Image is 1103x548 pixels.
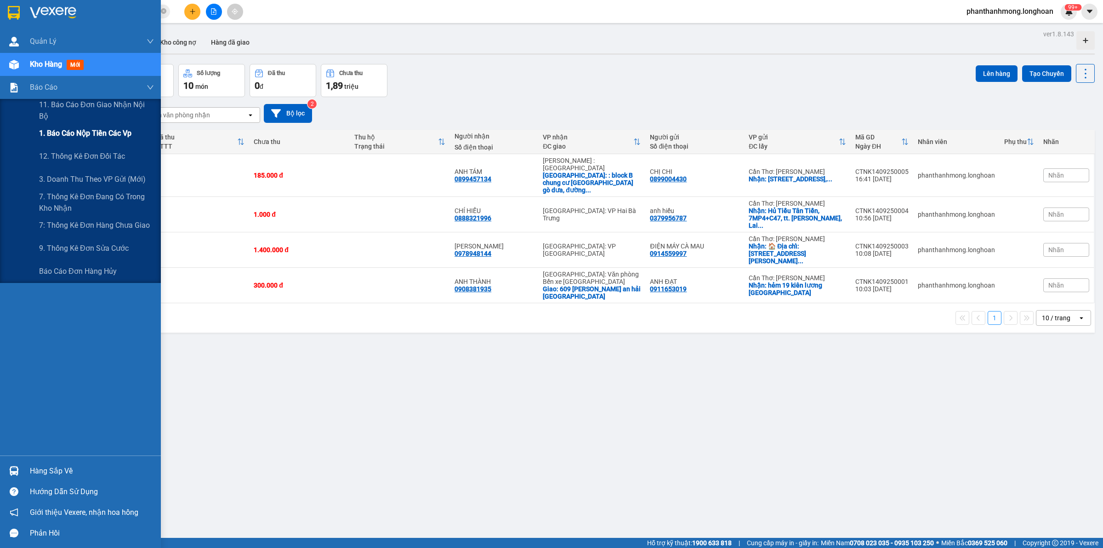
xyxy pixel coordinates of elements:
[543,285,641,300] div: Giao: 609 Phan đăng lưu kiều đông an hải hải phòng
[855,207,909,214] div: CTNK1409250004
[650,250,687,257] div: 0914559997
[147,38,154,45] span: down
[749,274,846,282] div: Cần Thơ: [PERSON_NAME]
[1048,282,1064,289] span: Nhãn
[184,4,200,20] button: plus
[1022,65,1071,82] button: Tạo Chuyến
[250,64,316,97] button: Đã thu0đ
[254,138,345,145] div: Chưa thu
[586,186,591,194] span: ...
[455,144,534,151] div: Số điện thoại
[1065,7,1073,16] img: icon-new-feature
[850,539,934,547] strong: 0708 023 035 - 0935 103 250
[739,538,740,548] span: |
[936,541,939,545] span: ⚪️
[455,278,534,285] div: ANH THÀNH
[749,200,846,207] div: Cần Thơ: [PERSON_NAME]
[339,70,363,76] div: Chưa thu
[39,242,129,254] span: 9. Thống kê đơn sửa cước
[9,466,19,476] img: warehouse-icon
[455,242,534,250] div: MINH ĐỨC
[855,175,909,183] div: 16:41 [DATE]
[1048,172,1064,179] span: Nhãn
[650,207,739,214] div: anh hiếu
[30,485,154,499] div: Hướng dẫn sử dụng
[543,207,641,222] div: [GEOGRAPHIC_DATA]: VP Hai Bà Trưng
[30,60,62,69] span: Kho hàng
[749,133,839,141] div: VP gửi
[749,282,846,296] div: Nhận: hẻm 19 kiên lương kiên giang
[650,133,739,141] div: Người gửi
[455,175,491,183] div: 0899457134
[968,539,1007,547] strong: 0369 525 060
[650,214,687,222] div: 0379956787
[67,60,84,70] span: mới
[255,80,260,91] span: 0
[855,143,901,150] div: Ngày ĐH
[543,133,633,141] div: VP nhận
[749,168,846,175] div: Cần Thơ: [PERSON_NAME]
[153,31,204,53] button: Kho công nợ
[455,133,534,140] div: Người nhận
[326,80,343,91] span: 1,89
[354,133,438,141] div: Thu hộ
[247,111,254,119] svg: open
[232,8,238,15] span: aim
[30,35,57,47] span: Quản Lý
[1064,4,1081,11] sup: 503
[650,285,687,293] div: 0911653019
[161,8,166,14] span: close-circle
[749,242,846,265] div: Nhận: 🏠 Địa chỉ: Số 122, Ngô Quyền, khóm 1, phường 9, Tp Cà Mau, tỉnh Cà Mau
[155,143,238,150] div: HTTT
[147,110,210,120] div: Chọn văn phòng nhận
[749,235,846,242] div: Cần Thơ: [PERSON_NAME]
[10,529,18,537] span: message
[455,250,491,257] div: 0978948144
[543,271,641,285] div: [GEOGRAPHIC_DATA]: Văn phòng Bến xe [GEOGRAPHIC_DATA]
[39,173,146,185] span: 3. Doanh Thu theo VP Gửi (mới)
[1081,4,1097,20] button: caret-down
[650,242,739,250] div: ĐIỆN MÁY CÀ MAU
[749,207,846,229] div: Nhận: Hủ Tiếu Tân Tiến, 7MP4+C47, tt. Lai Vung, Lai Vung, Đồng Tháp
[39,99,154,122] span: 11. Báo cáo đơn giao nhận nội bộ
[268,70,285,76] div: Đã thu
[189,8,196,15] span: plus
[350,130,450,154] th: Toggle SortBy
[455,168,534,175] div: ANH TÁM
[254,282,345,289] div: 300.000 đ
[264,104,312,123] button: Bộ lọc
[39,219,150,231] span: 7: Thống kê đơn hàng chưa giao
[749,175,846,183] div: Nhận: 12 đường số 5, khu dân cư metro, phường Hưng Lợi, quận Ninh Kiều, Cần Thơ
[918,282,995,289] div: phanthanhmong.longhoan
[1043,29,1074,39] div: ver 1.8.143
[918,172,995,179] div: phanthanhmong.longhoan
[204,31,257,53] button: Hàng đã giao
[39,265,117,277] span: Báo cáo đơn hàng hủy
[744,130,851,154] th: Toggle SortBy
[758,222,763,229] span: ...
[918,211,995,218] div: phanthanhmong.longhoan
[8,6,20,20] img: logo-vxr
[39,191,154,214] span: 7. Thống kê đơn đang có trong kho nhận
[161,7,166,16] span: close-circle
[1048,246,1064,254] span: Nhãn
[455,285,491,293] div: 0908381935
[918,246,995,254] div: phanthanhmong.longhoan
[455,214,491,222] div: 0888321996
[798,257,803,265] span: ...
[10,508,18,517] span: notification
[650,168,739,175] div: CHỊ CHI
[855,250,909,257] div: 10:08 [DATE]
[147,84,154,91] span: down
[1000,130,1039,154] th: Toggle SortBy
[650,278,739,285] div: ANH ĐẠT
[1043,138,1089,145] div: Nhãn
[30,507,138,518] span: Giới thiệu Vexere, nhận hoa hồng
[747,538,819,548] span: Cung cấp máy in - giấy in:
[1052,540,1058,546] span: copyright
[9,37,19,46] img: warehouse-icon
[821,538,934,548] span: Miền Nam
[543,157,641,172] div: [PERSON_NAME] : [GEOGRAPHIC_DATA]
[650,175,687,183] div: 0899004430
[260,83,263,90] span: đ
